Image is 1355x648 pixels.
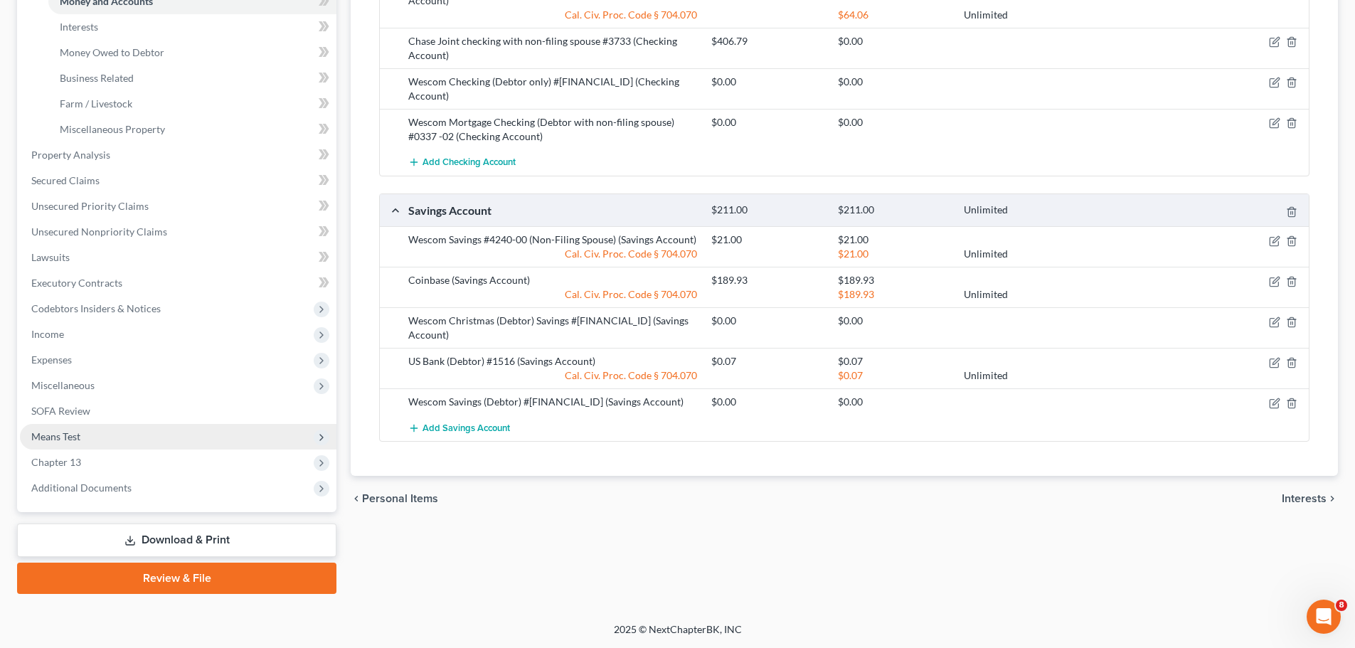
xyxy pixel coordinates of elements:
iframe: Intercom live chat [1307,600,1341,634]
span: Executory Contracts [31,277,122,289]
div: Wescom Mortgage Checking (Debtor with non-filing spouse) #0337 -02 (Checking Account) [401,115,704,144]
span: Interests [60,21,98,33]
div: $0.07 [704,354,830,368]
div: $0.00 [704,75,830,89]
a: Secured Claims [20,168,336,193]
div: Wescom Checking (Debtor only) #[FINANCIAL_ID] (Checking Account) [401,75,704,103]
span: Means Test [31,430,80,442]
a: Business Related [48,65,336,91]
div: $0.00 [704,314,830,328]
a: Executory Contracts [20,270,336,296]
div: $0.00 [704,395,830,409]
span: Property Analysis [31,149,110,161]
i: chevron_right [1327,493,1338,504]
div: Wescom Savings #4240-00 (Non-Filing Spouse) (Savings Account) [401,233,704,247]
div: $0.07 [831,354,957,368]
span: Miscellaneous Property [60,123,165,135]
i: chevron_left [351,493,362,504]
div: $21.00 [831,247,957,261]
div: $21.00 [831,233,957,247]
div: Cal. Civ. Proc. Code § 704.070 [401,8,704,22]
span: Unsecured Priority Claims [31,200,149,212]
div: $0.00 [704,115,830,129]
span: 8 [1336,600,1347,611]
a: Unsecured Priority Claims [20,193,336,219]
div: $189.93 [831,273,957,287]
span: Add Savings Account [423,423,510,434]
button: Add Savings Account [408,415,510,441]
div: $0.00 [831,75,957,89]
span: Add Checking Account [423,157,516,169]
div: $189.93 [831,287,957,302]
a: Miscellaneous Property [48,117,336,142]
div: $0.07 [831,368,957,383]
span: Interests [1282,493,1327,504]
a: Review & File [17,563,336,594]
div: $0.00 [831,115,957,129]
span: Expenses [31,354,72,366]
div: $0.00 [831,34,957,48]
span: Money Owed to Debtor [60,46,164,58]
div: Chase Joint checking with non-filing spouse #3733 (Checking Account) [401,34,704,63]
span: Secured Claims [31,174,100,186]
span: Lawsuits [31,251,70,263]
span: Income [31,328,64,340]
div: $21.00 [704,233,830,247]
div: Unlimited [957,203,1083,217]
div: Wescom Savings (Debtor) #[FINANCIAL_ID] (Savings Account) [401,395,704,409]
div: $211.00 [831,203,957,217]
a: Lawsuits [20,245,336,270]
span: Business Related [60,72,134,84]
div: Unlimited [957,8,1083,22]
span: Unsecured Nonpriority Claims [31,225,167,238]
a: Download & Print [17,524,336,557]
a: Interests [48,14,336,40]
div: Cal. Civ. Proc. Code § 704.070 [401,247,704,261]
div: Cal. Civ. Proc. Code § 704.070 [401,368,704,383]
div: Cal. Civ. Proc. Code § 704.070 [401,287,704,302]
div: $211.00 [704,203,830,217]
span: SOFA Review [31,405,90,417]
div: $64.06 [831,8,957,22]
span: Personal Items [362,493,438,504]
button: Interests chevron_right [1282,493,1338,504]
button: chevron_left Personal Items [351,493,438,504]
a: Unsecured Nonpriority Claims [20,219,336,245]
span: Miscellaneous [31,379,95,391]
div: $0.00 [831,395,957,409]
div: $189.93 [704,273,830,287]
span: Chapter 13 [31,456,81,468]
span: Farm / Livestock [60,97,132,110]
a: Property Analysis [20,142,336,168]
div: Savings Account [401,203,704,218]
div: $406.79 [704,34,830,48]
div: Unlimited [957,368,1083,383]
div: Coinbase (Savings Account) [401,273,704,287]
button: Add Checking Account [408,149,516,176]
a: Farm / Livestock [48,91,336,117]
div: Unlimited [957,247,1083,261]
div: 2025 © NextChapterBK, INC [272,622,1083,648]
a: SOFA Review [20,398,336,424]
a: Money Owed to Debtor [48,40,336,65]
div: US Bank (Debtor) #1516 (Savings Account) [401,354,704,368]
div: Unlimited [957,287,1083,302]
div: Wescom Christmas (Debtor) Savings #[FINANCIAL_ID] (Savings Account) [401,314,704,342]
span: Codebtors Insiders & Notices [31,302,161,314]
span: Additional Documents [31,482,132,494]
div: $0.00 [831,314,957,328]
